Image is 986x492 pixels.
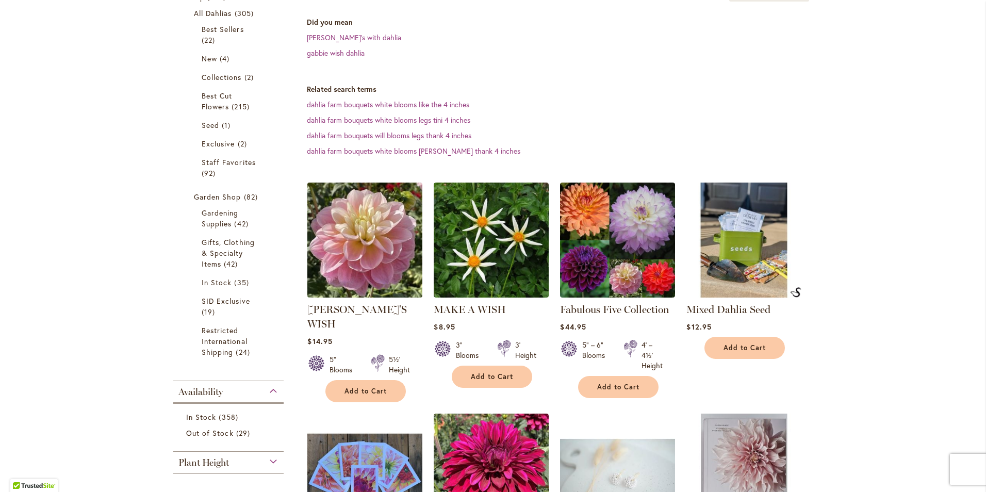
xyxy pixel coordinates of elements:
[202,296,258,317] a: SID Exclusive
[202,53,258,64] a: New
[186,412,273,422] a: In Stock 358
[222,120,233,130] span: 1
[202,157,258,178] a: Staff Favorites
[186,428,273,438] a: Out of Stock 29
[307,100,469,109] a: dahlia farm bouquets white blooms like the 4 inches
[202,139,235,149] span: Exclusive
[8,455,37,484] iframe: Launch Accessibility Center
[515,340,536,360] div: 3' Height
[560,303,669,316] a: Fabulous Five Collection
[202,207,258,229] a: Gardening Supplies
[305,179,425,300] img: Gabbie's Wish
[194,8,232,18] span: All Dahlias
[202,24,244,34] span: Best Sellers
[307,32,401,42] a: [PERSON_NAME]’s with dahlia
[202,237,255,269] span: Gifts, Clothing & Specialty Items
[202,168,218,178] span: 92
[219,412,240,422] span: 358
[220,53,232,64] span: 4
[244,72,256,83] span: 2
[202,277,258,288] a: In Stock
[686,322,711,332] span: $12.95
[307,130,471,140] a: dahlia farm bouquets will blooms legs thank 4 inches
[202,237,258,269] a: Gifts, Clothing &amp; Specialty Items
[307,336,332,346] span: $14.95
[234,277,251,288] span: 35
[307,17,823,27] dt: Did you mean
[434,183,549,298] img: MAKE A WISH
[434,303,506,316] a: MAKE A WISH
[202,91,232,111] span: Best Cut Flowers
[238,138,250,149] span: 2
[224,258,240,269] span: 42
[578,376,659,398] button: Add to Cart
[724,343,766,352] span: Add to Cart
[186,428,234,438] span: Out of Stock
[234,218,251,229] span: 42
[186,412,216,422] span: In Stock
[236,428,253,438] span: 29
[244,191,260,202] span: 82
[560,290,675,300] a: Fabulous Five Collection
[202,306,218,317] span: 19
[686,183,801,298] img: Mixed Dahlia Seed
[471,372,513,381] span: Add to Cart
[434,290,549,300] a: MAKE A WISH
[307,303,407,330] a: [PERSON_NAME]'S WISH
[202,325,258,357] a: Restricted International Shipping
[582,340,611,371] div: 5" – 6" Blooms
[202,90,258,112] a: Best Cut Flowers
[389,354,410,375] div: 5½' Height
[307,84,823,94] dt: Related search terms
[236,347,252,357] span: 24
[194,191,266,202] a: Garden Shop
[560,322,586,332] span: $44.95
[202,296,250,306] span: SID Exclusive
[232,101,252,112] span: 215
[686,303,770,316] a: Mixed Dahlia Seed
[178,457,229,468] span: Plant Height
[456,340,485,360] div: 3" Blooms
[686,290,801,300] a: Mixed Dahlia Seed Mixed Dahlia Seed
[325,380,406,402] button: Add to Cart
[202,72,258,83] a: Collections
[202,157,256,167] span: Staff Favorites
[202,208,238,228] span: Gardening Supplies
[202,120,258,130] a: Seed
[202,138,258,149] a: Exclusive
[790,287,801,298] img: Mixed Dahlia Seed
[452,366,532,388] button: Add to Cart
[202,120,219,130] span: Seed
[560,183,675,298] img: Fabulous Five Collection
[307,48,365,58] a: gabbie wish dahlia
[434,322,455,332] span: $8.95
[202,54,217,63] span: New
[194,192,241,202] span: Garden Shop
[642,340,663,371] div: 4' – 4½' Height
[194,8,266,19] a: All Dahlias
[307,146,520,156] a: dahlia farm bouquets white blooms [PERSON_NAME] thank 4 inches
[344,387,387,396] span: Add to Cart
[202,35,218,45] span: 22
[704,337,785,359] button: Add to Cart
[235,8,256,19] span: 305
[330,354,358,375] div: 5" Blooms
[202,325,248,357] span: Restricted International Shipping
[597,383,639,391] span: Add to Cart
[202,72,242,82] span: Collections
[202,277,232,287] span: In Stock
[307,115,470,125] a: dahlia farm bouquets white blooms legs tini 4 inches
[307,290,422,300] a: Gabbie's Wish
[202,24,258,45] a: Best Sellers
[178,386,223,398] span: Availability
